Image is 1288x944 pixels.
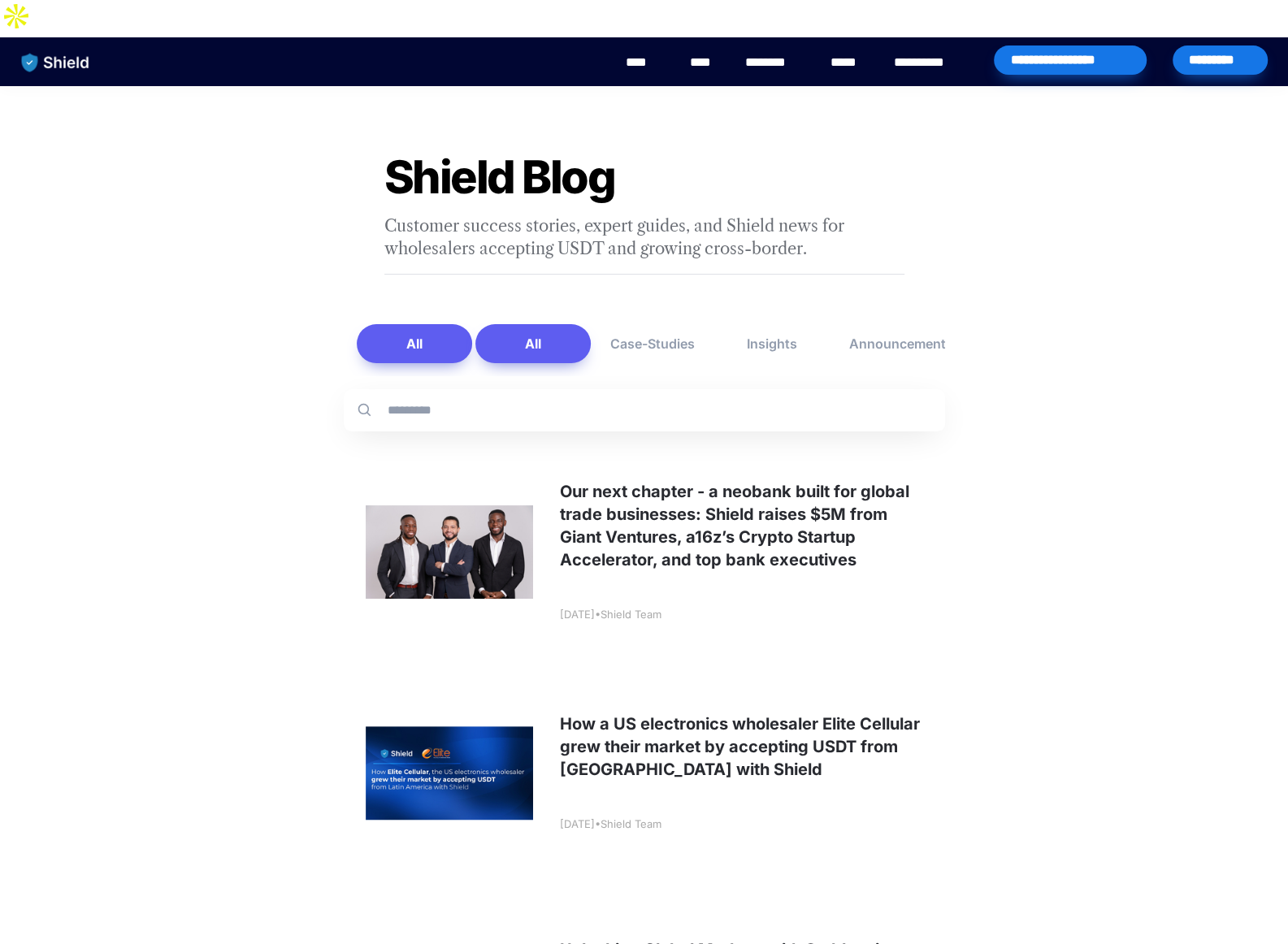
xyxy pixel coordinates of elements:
[833,324,969,363] button: Announcements
[384,149,615,205] span: Shield Blog
[475,324,591,363] button: All
[714,324,830,363] button: Insights
[384,216,848,258] span: Customer success stories, expert guides, and Shield news for wholesalers accepting USDT and growi...
[14,45,98,80] img: website logo
[357,324,472,363] button: All
[594,324,711,363] button: Case-Studies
